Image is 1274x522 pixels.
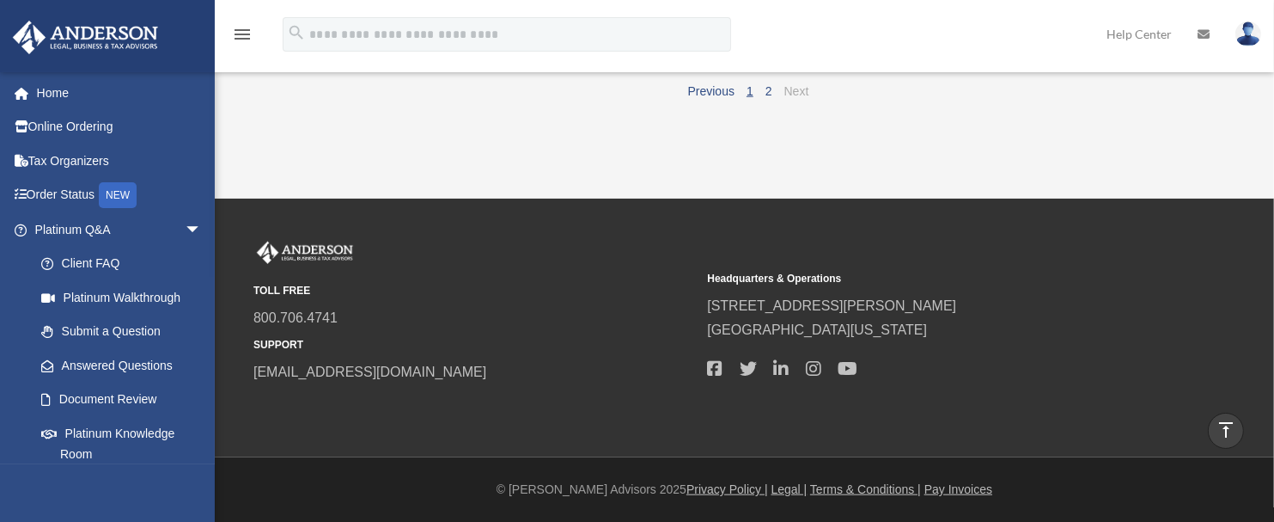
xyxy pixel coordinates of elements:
[24,348,210,383] a: Answered Questions
[765,84,772,98] a: 2
[12,212,219,247] a: Platinum Q&Aarrow_drop_down
[686,482,768,496] a: Privacy Policy |
[1216,420,1236,440] i: vertical_align_top
[12,178,228,213] a: Order StatusNEW
[688,84,735,98] a: Previous
[747,84,753,98] a: 1
[12,144,228,178] a: Tax Organizers
[24,383,219,417] a: Document Review
[24,315,219,349] a: Submit a Question
[24,247,219,281] a: Client FAQ
[215,479,1274,501] div: © [PERSON_NAME] Advisors 2025
[1235,21,1261,46] img: User Pic
[12,76,228,110] a: Home
[253,310,338,325] a: 800.706.4741
[253,242,357,264] img: Anderson Advisors Platinum Portal
[232,30,253,45] a: menu
[1208,413,1244,449] a: vertical_align_top
[24,416,219,471] a: Platinum Knowledge Room
[8,21,163,54] img: Anderson Advisors Platinum Portal
[771,482,808,496] a: Legal |
[99,182,137,208] div: NEW
[232,24,253,45] i: menu
[253,365,486,379] a: [EMAIL_ADDRESS][DOMAIN_NAME]
[185,212,219,248] span: arrow_drop_down
[24,280,219,315] a: Platinum Walkthrough
[924,482,992,496] a: Pay Invoices
[12,110,228,144] a: Online Ordering
[253,336,695,354] small: SUPPORT
[707,270,1149,288] small: Headquarters & Operations
[810,482,921,496] a: Terms & Conditions |
[707,298,956,313] a: [STREET_ADDRESS][PERSON_NAME]
[784,84,809,98] a: Next
[287,23,306,42] i: search
[253,282,695,300] small: TOLL FREE
[707,322,927,337] a: [GEOGRAPHIC_DATA][US_STATE]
